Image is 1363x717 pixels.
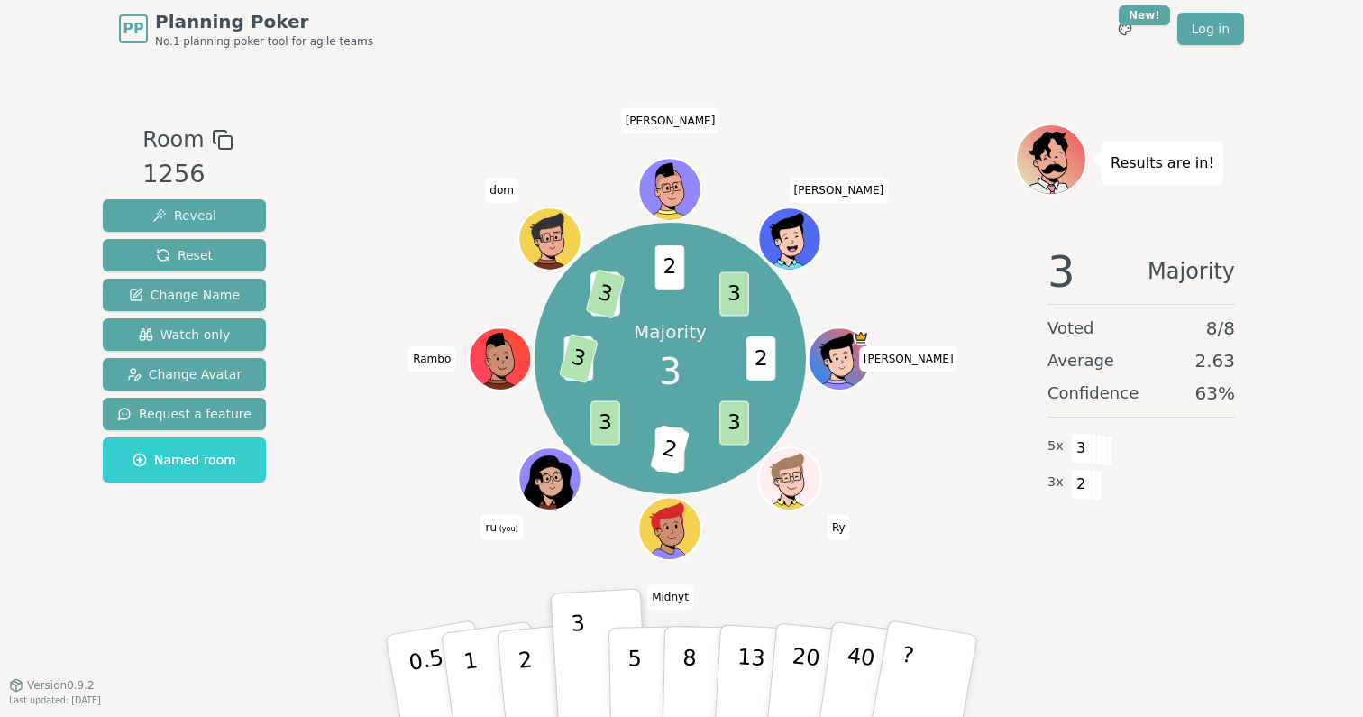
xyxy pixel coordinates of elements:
span: Voted [1047,316,1094,341]
span: Change Name [129,286,240,304]
span: Matthew J is the host [854,329,869,345]
button: Reset [103,239,266,271]
span: Click to change your name [485,178,518,203]
button: Watch only [103,318,266,351]
span: 3 [559,334,599,384]
p: Majority [634,319,707,345]
span: 8 / 8 [1206,316,1235,341]
span: 2 [650,425,690,475]
span: Click to change your name [828,514,850,539]
span: 3 [1047,250,1075,293]
button: Click to change your avatar [521,449,580,508]
span: PP [123,18,143,40]
span: Change Avatar [127,365,242,383]
button: New! [1109,13,1141,45]
div: New! [1119,5,1170,25]
span: Room [142,124,204,156]
span: Reset [156,246,213,264]
span: 2 [746,336,776,381]
span: Last updated: [DATE] [9,695,101,705]
span: Request a feature [117,405,252,423]
p: Results are in! [1111,151,1214,176]
span: Watch only [139,326,231,344]
span: Click to change your name [621,107,720,133]
p: 3 [571,611,590,709]
button: Named room [103,437,266,483]
span: Planning Poker [155,9,373,34]
span: 5 x [1047,437,1064,456]
span: Click to change your name [859,346,958,372]
span: 2 [1071,469,1092,500]
span: 3 [1071,433,1092,464]
span: Named room [133,451,236,469]
span: No.1 planning poker tool for agile teams [155,34,373,49]
a: PPPlanning PokerNo.1 planning poker tool for agile teams [119,9,373,49]
span: Click to change your name [481,514,523,539]
span: Click to change your name [408,346,455,372]
span: (you) [497,524,518,532]
span: 3 x [1047,473,1064,492]
button: Change Name [103,279,266,311]
span: 3 [720,401,750,446]
span: Reveal [152,207,216,225]
span: Click to change your name [647,584,693,610]
span: 3 [586,269,626,319]
span: Average [1047,348,1114,373]
button: Version0.9.2 [9,678,95,693]
span: 2 [655,245,685,290]
span: 63 % [1195,381,1235,406]
span: 3 [720,272,750,317]
button: Change Avatar [103,358,266,391]
div: 1256 [142,156,233,193]
button: Request a feature [103,398,266,430]
a: Log in [1177,13,1244,45]
span: Click to change your name [790,178,889,203]
span: 3 [591,401,621,446]
span: 3 [659,345,681,399]
span: Majority [1148,250,1235,293]
span: 2.63 [1194,348,1235,373]
span: Version 0.9.2 [27,678,95,693]
button: Reveal [103,199,266,232]
span: Confidence [1047,381,1139,406]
